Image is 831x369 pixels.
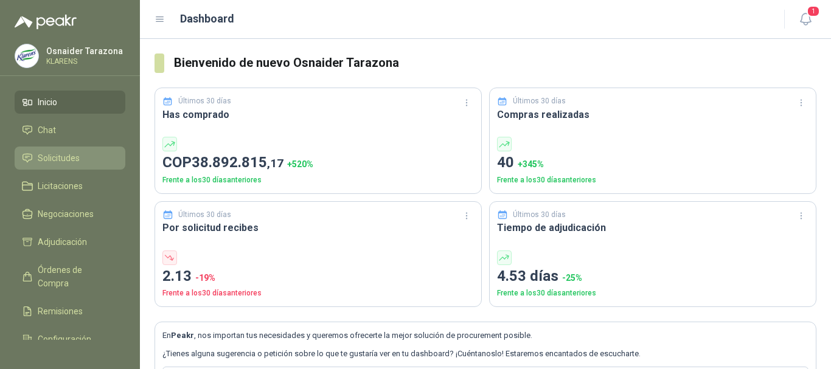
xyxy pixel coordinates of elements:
[38,235,87,249] span: Adjudicación
[15,258,125,295] a: Órdenes de Compra
[195,273,215,283] span: -19 %
[38,151,80,165] span: Solicitudes
[38,95,57,109] span: Inicio
[38,333,91,346] span: Configuración
[15,119,125,142] a: Chat
[162,174,474,186] p: Frente a los 30 días anteriores
[807,5,820,17] span: 1
[162,220,474,235] h3: Por solicitud recibes
[497,151,808,174] p: 40
[15,328,125,351] a: Configuración
[38,179,83,193] span: Licitaciones
[15,44,38,67] img: Company Logo
[46,47,123,55] p: Osnaider Tarazona
[15,202,125,226] a: Negociaciones
[518,159,544,169] span: + 345 %
[162,265,474,288] p: 2.13
[162,348,808,360] p: ¿Tienes alguna sugerencia o petición sobre lo que te gustaría ver en tu dashboard? ¡Cuéntanoslo! ...
[497,265,808,288] p: 4.53 días
[38,123,56,137] span: Chat
[162,151,474,174] p: COP
[38,305,83,318] span: Remisiones
[162,288,474,299] p: Frente a los 30 días anteriores
[46,58,123,65] p: KLARENS
[192,154,283,171] span: 38.892.815
[174,53,816,72] h3: Bienvenido de nuevo Osnaider Tarazona
[497,288,808,299] p: Frente a los 30 días anteriores
[162,107,474,122] h3: Has comprado
[15,147,125,170] a: Solicitudes
[513,209,566,221] p: Últimos 30 días
[180,10,234,27] h1: Dashboard
[38,207,94,221] span: Negociaciones
[513,95,566,107] p: Últimos 30 días
[267,156,283,170] span: ,17
[178,209,231,221] p: Últimos 30 días
[162,329,808,342] p: En , nos importan tus necesidades y queremos ofrecerte la mejor solución de procurement posible.
[287,159,313,169] span: + 520 %
[497,174,808,186] p: Frente a los 30 días anteriores
[15,230,125,253] a: Adjudicación
[497,107,808,122] h3: Compras realizadas
[178,95,231,107] p: Últimos 30 días
[794,9,816,30] button: 1
[562,273,582,283] span: -25 %
[15,15,77,29] img: Logo peakr
[171,331,194,340] b: Peakr
[497,220,808,235] h3: Tiempo de adjudicación
[38,263,114,290] span: Órdenes de Compra
[15,300,125,323] a: Remisiones
[15,174,125,198] a: Licitaciones
[15,91,125,114] a: Inicio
